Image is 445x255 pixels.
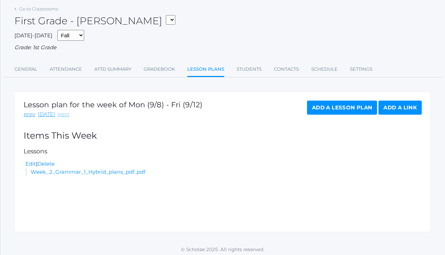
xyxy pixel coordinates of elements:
a: Delete [37,160,55,167]
a: [DATE] [38,110,55,119]
h2: Items This Week [24,131,422,141]
a: Week_2_Grammar_1_Hybrid_plans_pdf..pdf [31,168,145,175]
h2: First Grade - [PERSON_NAME] [14,15,175,26]
span: [DATE]-[DATE] [14,32,52,39]
a: Add a Lesson Plan [307,101,377,115]
a: prev [24,110,35,119]
a: Schedule [311,62,338,76]
a: Attd Summary [94,62,131,76]
div: Grade: 1st Grade [14,44,431,52]
a: Settings [350,62,372,76]
a: General [14,62,37,76]
p: © Scholae 2025. All rights reserved. [0,246,445,253]
a: Contacts [274,62,299,76]
a: next [58,110,69,119]
a: Students [237,62,262,76]
a: Edit [25,160,36,167]
div: | [25,160,422,168]
a: Add a Link [378,101,422,115]
a: Attendance [50,62,82,76]
h5: Lessons [24,148,422,155]
a: Lesson Plans [187,62,224,77]
a: Gradebook [144,62,175,76]
a: Go to Classrooms [19,6,58,12]
h1: Lesson plan for the week of Mon (9/8) - Fri (9/12) [24,101,202,109]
